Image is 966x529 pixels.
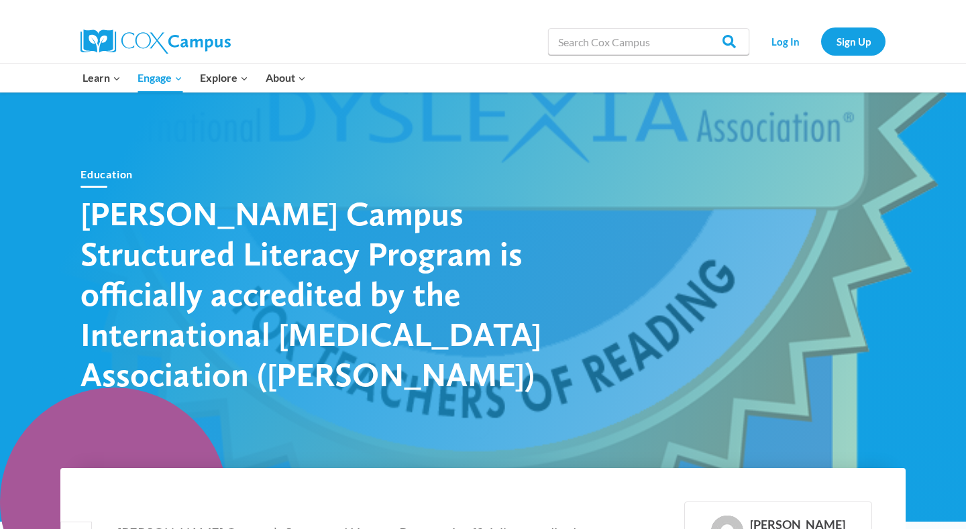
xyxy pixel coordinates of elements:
[80,193,550,394] h1: [PERSON_NAME] Campus Structured Literacy Program is officially accredited by the International [M...
[74,64,314,92] nav: Primary Navigation
[83,69,121,86] span: Learn
[756,27,885,55] nav: Secondary Navigation
[80,168,133,180] a: Education
[200,69,248,86] span: Explore
[756,27,814,55] a: Log In
[80,30,231,54] img: Cox Campus
[548,28,749,55] input: Search Cox Campus
[138,69,182,86] span: Engage
[266,69,306,86] span: About
[821,27,885,55] a: Sign Up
